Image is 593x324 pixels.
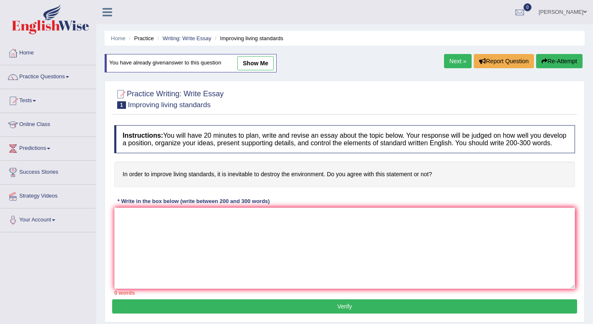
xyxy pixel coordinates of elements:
[111,35,126,41] a: Home
[114,162,575,187] h4: In order to improve living standards, it is inevitable to destroy the environment. Do you agree w...
[524,3,532,11] span: 0
[0,185,96,206] a: Strategy Videos
[128,101,211,109] small: Improving living standards
[0,161,96,182] a: Success Stories
[0,65,96,86] a: Practice Questions
[114,198,273,206] div: * Write in the box below (write between 200 and 300 words)
[162,35,211,41] a: Writing: Write Essay
[444,54,472,68] a: Next »
[114,125,575,153] h4: You will have 20 minutes to plan, write and revise an essay about the topic below. Your response ...
[127,34,154,42] li: Practice
[536,54,583,68] button: Re-Attempt
[0,89,96,110] a: Tests
[474,54,534,68] button: Report Question
[105,54,277,72] div: You have already given answer to this question
[112,299,577,314] button: Verify
[114,289,575,297] div: 0 words
[0,41,96,62] a: Home
[123,132,163,139] b: Instructions:
[213,34,283,42] li: Improving living standards
[0,113,96,134] a: Online Class
[117,101,126,109] span: 1
[237,56,274,70] a: show me
[0,137,96,158] a: Predictions
[0,208,96,229] a: Your Account
[114,88,223,109] h2: Practice Writing: Write Essay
